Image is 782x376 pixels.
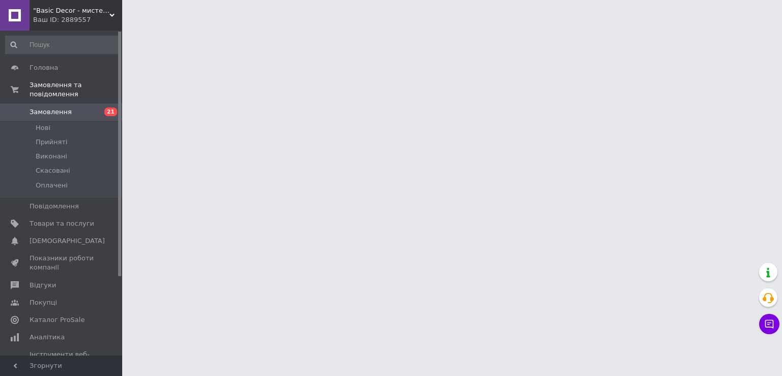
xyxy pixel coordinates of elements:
span: Товари та послуги [30,219,94,228]
span: 21 [104,108,117,116]
span: Відгуки [30,281,56,290]
span: Замовлення та повідомлення [30,80,122,99]
span: Інструменти веб-майстра та SEO [30,350,94,368]
span: Замовлення [30,108,72,117]
span: Показники роботи компанії [30,254,94,272]
span: Скасовані [36,166,70,175]
span: Повідомлення [30,202,79,211]
span: Прийняті [36,138,67,147]
span: "Basic Decor - мистецтво, натхнене природою." [33,6,109,15]
span: Каталог ProSale [30,315,85,325]
span: Аналітика [30,333,65,342]
button: Чат з покупцем [759,314,779,334]
input: Пошук [5,36,120,54]
span: Головна [30,63,58,72]
span: Покупці [30,298,57,307]
span: Оплачені [36,181,68,190]
span: [DEMOGRAPHIC_DATA] [30,236,105,246]
div: Ваш ID: 2889557 [33,15,122,24]
span: Виконані [36,152,67,161]
span: Нові [36,123,50,132]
